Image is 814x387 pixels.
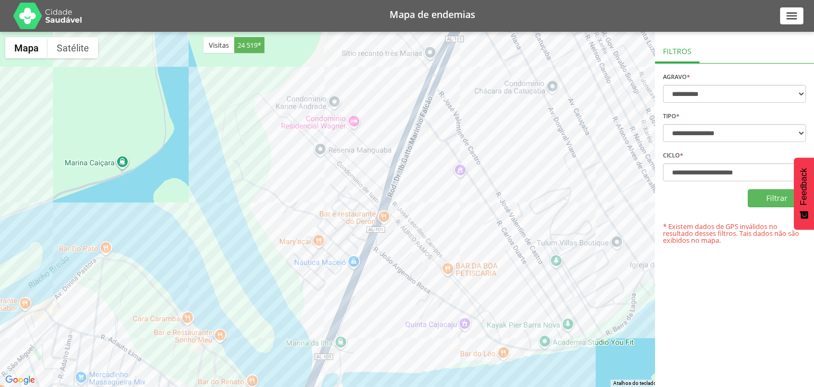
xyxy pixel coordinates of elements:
[794,157,814,230] button: Feedback - Mostrar pesquisa
[234,37,264,53] span: 24 519*
[613,380,657,387] button: Atalhos do teclado
[663,223,806,243] p: * Existem dados de GPS inválidos no resultado desses filtros. Tais dados não são exibidos no mapa.
[748,189,806,207] button: Filtrar
[663,74,690,80] label: Agravo
[5,37,48,58] button: Mostrar mapa de ruas
[663,113,679,119] label: Tipo
[663,152,683,158] label: Ciclo
[48,37,98,58] button: Mostrar imagens de satélite
[799,168,809,205] span: Feedback
[95,10,769,19] h1: Mapa de endemias
[785,9,799,23] i: 
[655,37,700,63] div: Filtros
[203,37,264,53] div: Visitas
